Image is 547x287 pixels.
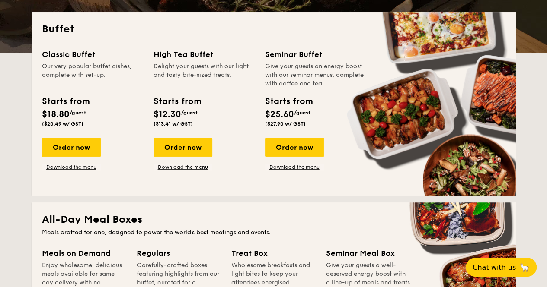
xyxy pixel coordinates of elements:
[154,62,255,88] div: Delight your guests with our light and tasty bite-sized treats.
[154,48,255,60] div: High Tea Buffet
[265,62,366,88] div: Give your guests an energy boost with our seminar menus, complete with coffee and tea.
[42,121,83,127] span: ($20.49 w/ GST)
[42,95,89,108] div: Starts from
[265,48,366,60] div: Seminar Buffet
[42,109,70,120] span: $18.80
[42,138,101,157] div: Order now
[42,228,505,237] div: Meals crafted for one, designed to power the world's best meetings and events.
[181,110,198,116] span: /guest
[265,109,294,120] span: $25.60
[154,121,193,127] span: ($13.41 w/ GST)
[265,121,306,127] span: ($27.90 w/ GST)
[265,164,324,170] a: Download the menu
[154,95,201,108] div: Starts from
[473,263,516,271] span: Chat with us
[42,213,505,227] h2: All-Day Meal Boxes
[326,247,410,259] div: Seminar Meal Box
[42,247,126,259] div: Meals on Demand
[466,258,537,277] button: Chat with us🦙
[42,48,143,60] div: Classic Buffet
[42,164,101,170] a: Download the menu
[42,62,143,88] div: Our very popular buffet dishes, complete with set-up.
[265,138,324,157] div: Order now
[154,138,212,157] div: Order now
[42,22,505,36] h2: Buffet
[265,95,312,108] div: Starts from
[294,110,310,116] span: /guest
[519,262,530,272] span: 🦙
[137,247,221,259] div: Regulars
[231,247,316,259] div: Treat Box
[70,110,86,116] span: /guest
[154,164,212,170] a: Download the menu
[154,109,181,120] span: $12.30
